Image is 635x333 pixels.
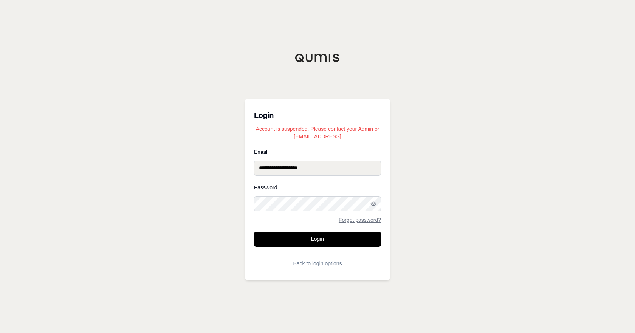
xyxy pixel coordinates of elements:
img: Qumis [295,53,340,62]
label: Email [254,149,381,155]
label: Password [254,185,381,190]
h3: Login [254,108,381,123]
p: Account is suspended. Please contact your Admin or [EMAIL_ADDRESS] [254,125,381,140]
button: Login [254,232,381,247]
button: Back to login options [254,256,381,271]
a: Forgot password? [339,217,381,223]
